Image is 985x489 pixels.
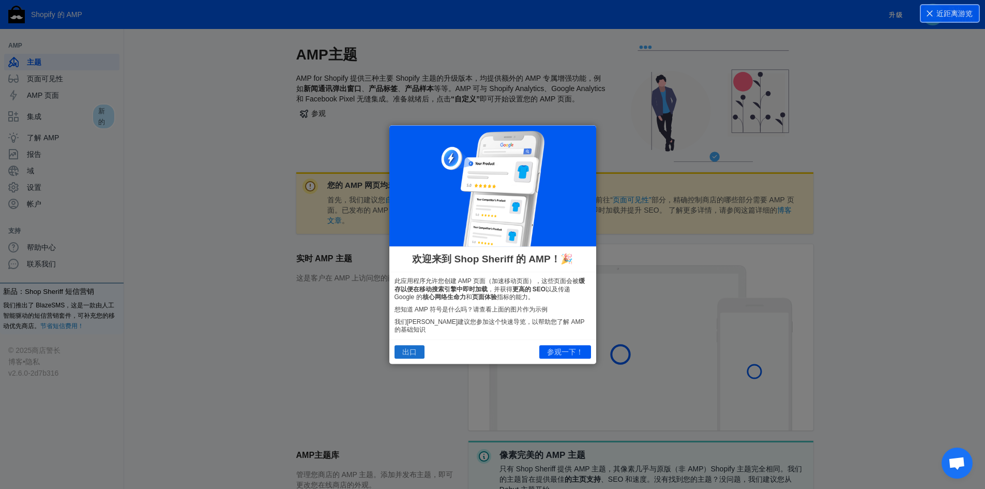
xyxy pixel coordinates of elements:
[441,130,544,247] img: phone-google_300x337.png
[395,278,579,285] font: 此应用程序允许您创建 AMP 页面（加速移动页面），这些页面会被
[497,294,534,301] font: 指标的能力。
[512,286,546,293] font: 更高的 SEO
[472,294,497,301] font: 页面体验
[402,348,417,356] font: 出口
[395,278,585,293] font: 缓存以便在移动搜索引擎中即时加载
[547,348,583,356] font: 参观一下！
[488,286,512,293] font: ，并获得
[395,318,585,334] font: 我们[PERSON_NAME]建议您参加这个快速导览，以帮助您了解 AMP 的基础知识
[539,345,591,359] button: 参观一下！
[936,9,973,18] font: 近距离游览
[412,254,573,265] font: 欢迎来到 Shop Sheriff 的 AMP！🎉
[395,286,571,301] font: 以及传递 Google 的
[395,306,548,313] font: 想知道 AMP 符号是什么吗？请查看上面的图片作为示例
[466,294,472,301] font: 和
[422,294,466,301] font: 核心网络生命力
[942,448,973,479] div: 开放式聊天
[395,345,425,359] button: 出口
